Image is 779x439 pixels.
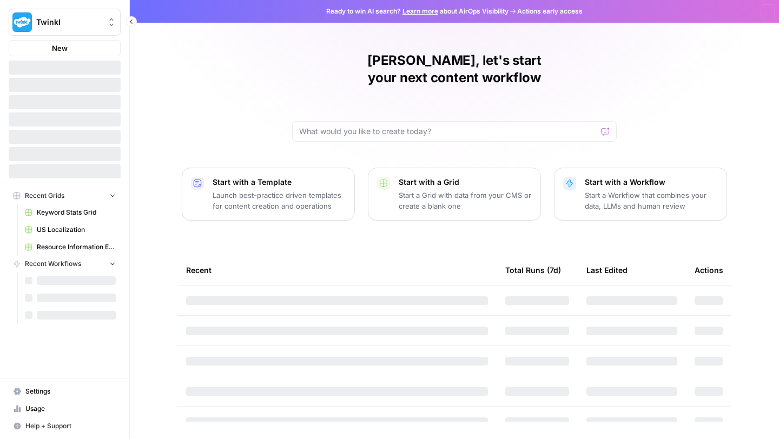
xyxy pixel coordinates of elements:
[505,255,561,285] div: Total Runs (7d)
[368,168,541,221] button: Start with a GridStart a Grid with data from your CMS or create a blank one
[9,40,121,56] button: New
[25,404,116,414] span: Usage
[517,6,583,16] span: Actions early access
[20,238,121,256] a: Resource Information Extraction and Descriptions
[585,177,718,188] p: Start with a Workflow
[554,168,727,221] button: Start with a WorkflowStart a Workflow that combines your data, LLMs and human review
[213,190,346,211] p: Launch best-practice driven templates for content creation and operations
[402,7,438,15] a: Learn more
[586,255,628,285] div: Last Edited
[20,221,121,238] a: US Localization
[25,387,116,396] span: Settings
[52,43,68,54] span: New
[585,190,718,211] p: Start a Workflow that combines your data, LLMs and human review
[326,6,509,16] span: Ready to win AI search? about AirOps Visibility
[37,225,116,235] span: US Localization
[37,208,116,217] span: Keyword Stats Grid
[9,400,121,417] a: Usage
[213,177,346,188] p: Start with a Template
[37,242,116,252] span: Resource Information Extraction and Descriptions
[25,191,64,201] span: Recent Grids
[9,417,121,435] button: Help + Support
[182,168,355,221] button: Start with a TemplateLaunch best-practice driven templates for content creation and operations
[9,383,121,400] a: Settings
[9,256,121,272] button: Recent Workflows
[9,188,121,204] button: Recent Grids
[399,190,532,211] p: Start a Grid with data from your CMS or create a blank one
[36,17,102,28] span: Twinkl
[25,259,81,269] span: Recent Workflows
[299,126,597,137] input: What would you like to create today?
[186,255,488,285] div: Recent
[292,52,617,87] h1: [PERSON_NAME], let's start your next content workflow
[399,177,532,188] p: Start with a Grid
[9,9,121,36] button: Workspace: Twinkl
[12,12,32,32] img: Twinkl Logo
[695,255,723,285] div: Actions
[25,421,116,431] span: Help + Support
[20,204,121,221] a: Keyword Stats Grid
